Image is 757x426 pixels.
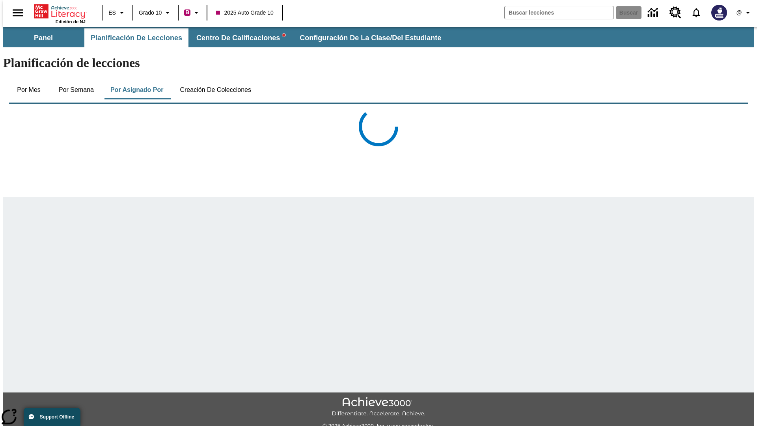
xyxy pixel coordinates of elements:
[711,5,727,21] img: Avatar
[707,2,732,23] button: Escoja un nuevo avatar
[665,2,686,23] a: Centro de recursos, Se abrirá en una pestaña nueva.
[282,34,285,37] svg: writing assistant alert
[105,6,130,20] button: Lenguaje: ES, Selecciona un idioma
[686,2,707,23] a: Notificaciones
[505,6,613,19] input: Buscar campo
[196,34,285,43] span: Centro de calificaciones
[4,28,83,47] button: Panel
[300,34,441,43] span: Configuración de la clase/del estudiante
[34,3,86,24] div: Portada
[332,397,425,417] img: Achieve3000 Differentiate Accelerate Achieve
[216,9,273,17] span: 2025 Auto Grade 10
[104,80,170,99] button: Por asignado por
[3,27,754,47] div: Subbarra de navegación
[3,28,448,47] div: Subbarra de navegación
[190,28,292,47] button: Centro de calificaciones
[40,414,74,420] span: Support Offline
[181,6,204,20] button: Boost El color de la clase es rojo violeta. Cambiar el color de la clase.
[34,34,53,43] span: Panel
[643,2,665,24] a: Centro de información
[185,7,189,17] span: B
[84,28,188,47] button: Planificación de lecciones
[3,56,754,70] h1: Planificación de lecciones
[91,34,182,43] span: Planificación de lecciones
[139,9,162,17] span: Grado 10
[6,1,30,24] button: Abrir el menú lateral
[9,80,48,99] button: Por mes
[24,408,80,426] button: Support Offline
[34,4,86,19] a: Portada
[52,80,100,99] button: Por semana
[56,19,86,24] span: Edición de NJ
[736,9,742,17] span: @
[136,6,175,20] button: Grado: Grado 10, Elige un grado
[108,9,116,17] span: ES
[293,28,447,47] button: Configuración de la clase/del estudiante
[732,6,757,20] button: Perfil/Configuración
[173,80,257,99] button: Creación de colecciones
